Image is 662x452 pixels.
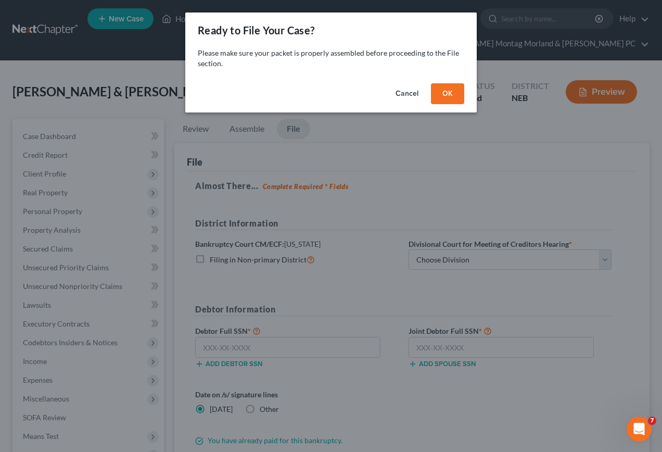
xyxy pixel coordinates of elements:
[198,23,315,37] div: Ready to File Your Case?
[627,417,652,442] iframe: Intercom live chat
[648,417,656,425] span: 7
[198,48,464,69] p: Please make sure your packet is properly assembled before proceeding to the File section.
[387,83,427,104] button: Cancel
[431,83,464,104] button: OK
